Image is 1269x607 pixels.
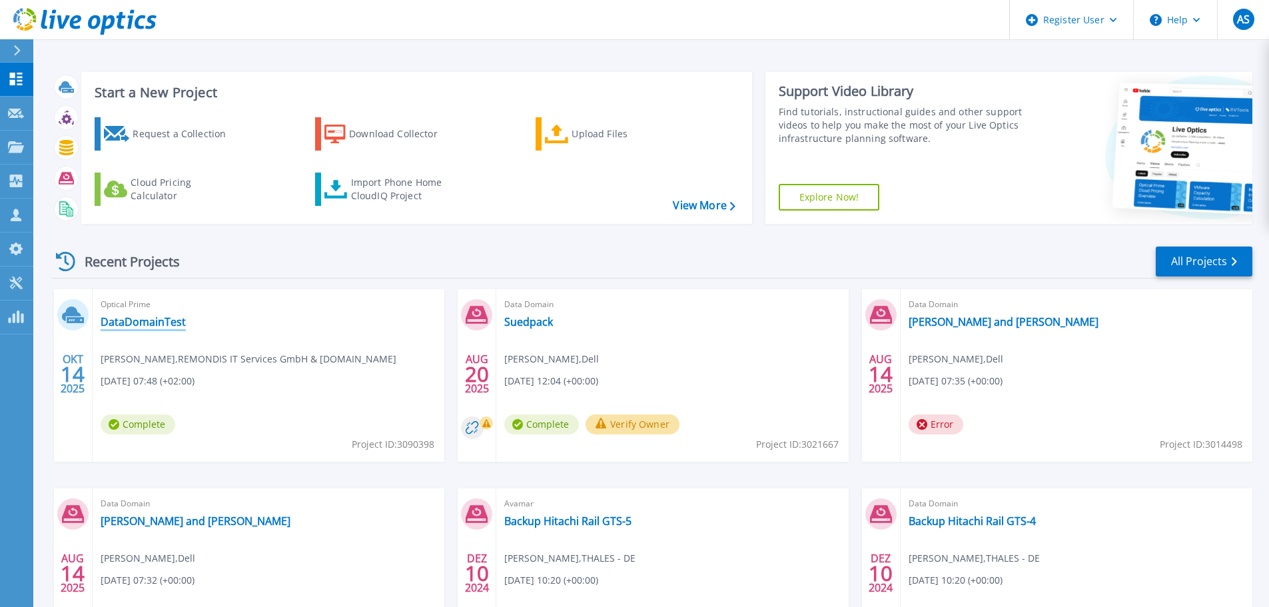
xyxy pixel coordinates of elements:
[101,414,175,434] span: Complete
[465,368,489,380] span: 20
[868,549,893,598] div: DEZ 2024
[504,297,840,312] span: Data Domain
[95,173,243,206] a: Cloud Pricing Calculator
[464,350,490,398] div: AUG 2025
[909,315,1098,328] a: [PERSON_NAME] and [PERSON_NAME]
[586,414,679,434] button: Verify Owner
[779,184,880,211] a: Explore Now!
[868,350,893,398] div: AUG 2025
[504,551,635,566] span: [PERSON_NAME] , THALES - DE
[504,414,579,434] span: Complete
[464,549,490,598] div: DEZ 2024
[101,352,396,366] span: [PERSON_NAME] , REMONDIS IT Services GmbH & [DOMAIN_NAME]
[101,551,195,566] span: [PERSON_NAME] , Dell
[673,199,735,212] a: View More
[61,368,85,380] span: 14
[909,374,1003,388] span: [DATE] 07:35 (+00:00)
[101,315,186,328] a: DataDomainTest
[61,568,85,579] span: 14
[504,573,598,588] span: [DATE] 10:20 (+00:00)
[869,368,893,380] span: 14
[131,176,237,203] div: Cloud Pricing Calculator
[779,83,1027,100] div: Support Video Library
[779,105,1027,145] div: Find tutorials, instructional guides and other support videos to help you make the most of your L...
[101,374,195,388] span: [DATE] 07:48 (+02:00)
[504,514,632,528] a: Backup Hitachi Rail GTS-5
[95,117,243,151] a: Request a Collection
[101,496,436,511] span: Data Domain
[504,374,598,388] span: [DATE] 12:04 (+00:00)
[1160,437,1242,452] span: Project ID: 3014498
[133,121,239,147] div: Request a Collection
[909,352,1003,366] span: [PERSON_NAME] , Dell
[349,121,456,147] div: Download Collector
[909,297,1244,312] span: Data Domain
[909,573,1003,588] span: [DATE] 10:20 (+00:00)
[315,117,464,151] a: Download Collector
[101,297,436,312] span: Optical Prime
[352,437,434,452] span: Project ID: 3090398
[504,315,553,328] a: Suedpack
[1237,14,1250,25] span: AS
[95,85,735,100] h3: Start a New Project
[504,496,840,511] span: Avamar
[101,573,195,588] span: [DATE] 07:32 (+00:00)
[51,245,198,278] div: Recent Projects
[756,437,839,452] span: Project ID: 3021667
[536,117,684,151] a: Upload Files
[504,352,599,366] span: [PERSON_NAME] , Dell
[60,549,85,598] div: AUG 2025
[909,551,1040,566] span: [PERSON_NAME] , THALES - DE
[909,496,1244,511] span: Data Domain
[1156,247,1252,277] a: All Projects
[572,121,678,147] div: Upload Files
[101,514,290,528] a: [PERSON_NAME] and [PERSON_NAME]
[869,568,893,579] span: 10
[909,414,963,434] span: Error
[351,176,455,203] div: Import Phone Home CloudIQ Project
[909,514,1036,528] a: Backup Hitachi Rail GTS-4
[60,350,85,398] div: OKT 2025
[465,568,489,579] span: 10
